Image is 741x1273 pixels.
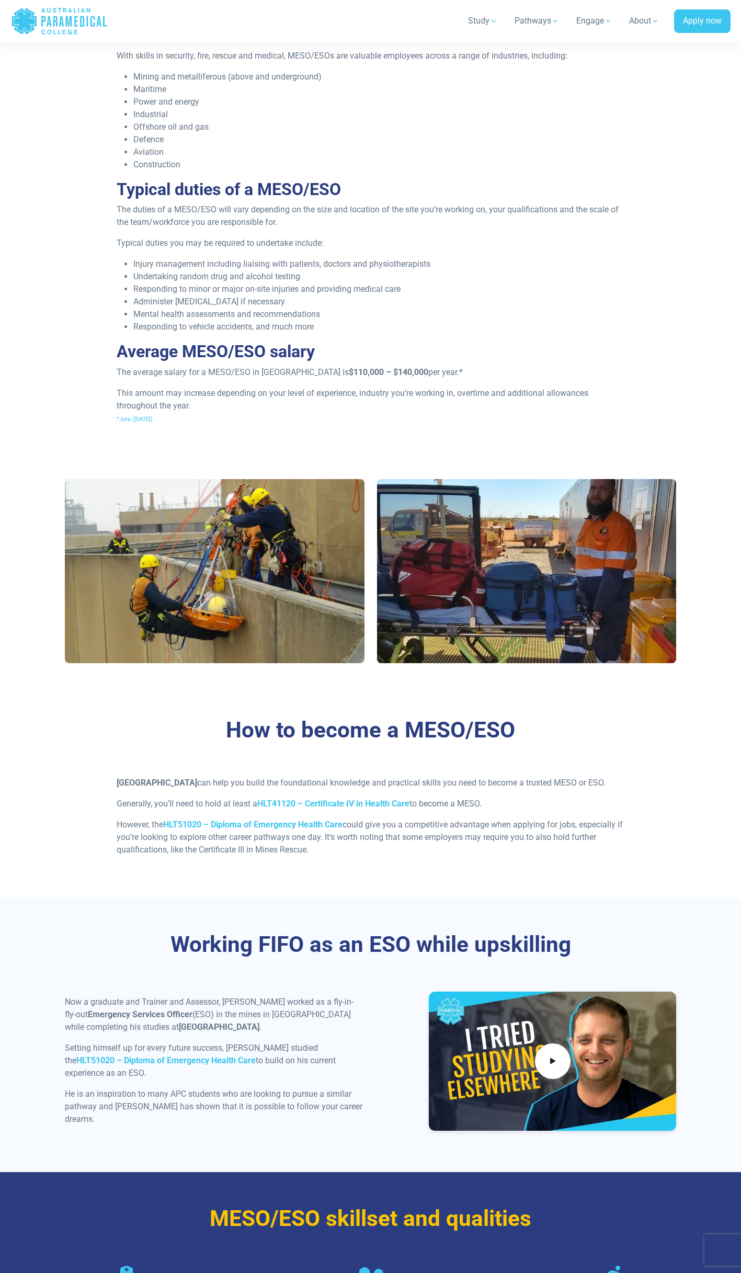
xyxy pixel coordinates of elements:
a: About [623,6,666,36]
li: Offshore oil and gas [133,121,624,133]
li: Mining and metalliferous (above and underground) [133,71,624,83]
p: With skills in security, fire, rescue and medical, MESO/ESOs are valuable employees across a rang... [117,50,624,62]
p: Now a graduate and Trainer and Assessor, [PERSON_NAME] worked as a fly-in-fly-out (ESO) in the mi... [65,996,364,1033]
h3: Working FIFO as an ESO while upskilling [65,931,677,958]
strong: $110,000 – $140,000 [349,367,428,377]
li: Undertaking random drug and alcohol testing [133,270,624,283]
a: Pathways [508,6,566,36]
li: Aviation [133,146,624,158]
h2: Typical duties of a MESO/ESO [117,179,624,199]
li: Industrial [133,108,624,121]
li: Responding to vehicle accidents, and much more [133,321,624,333]
p: Typical duties you may be required to undertake include: [117,237,624,249]
h3: How to become a MESO/ESO [65,717,677,744]
a: Study [462,6,504,36]
p: The duties of a MESO/ESO will vary depending on the size and location of the site you’re working ... [117,203,624,229]
a: Engage [570,6,619,36]
p: The average salary for a MESO/ESO in [GEOGRAPHIC_DATA] is per year.* [117,366,624,379]
li: Maritime [133,83,624,96]
li: Responding to minor or major on-site injuries and providing medical care [133,283,624,295]
li: Mental health assessments and recommendations [133,308,624,321]
strong: Emergency Services Officer [88,1009,192,1019]
strong: [GEOGRAPHIC_DATA] [179,1022,259,1032]
li: Power and energy [133,96,624,108]
p: He is an inspiration to many APC students who are looking to pursue a similar pathway and [PERSON... [65,1088,364,1126]
p: Setting himself up for every future success, [PERSON_NAME] studied the to build on his current ex... [65,1042,364,1079]
li: Administer [MEDICAL_DATA] if necessary [133,295,624,308]
span: *Jora ([DATE]) [117,416,153,423]
li: Defence [133,133,624,146]
a: HLT51020 – Diploma of Emergency Health Care [76,1055,256,1065]
h2: Average MESO/ESO salary [117,342,624,361]
p: can help you build the foundational knowledge and practical skills you need to become a trusted M... [117,777,624,789]
a: HLT41120 – Certificate IV in Health Care [257,799,409,809]
p: Generally, you’ll need to hold at least a to become a MESO. [117,798,624,810]
p: However, the could give you a competitive advantage when applying for jobs, especially if you’re ... [117,819,624,856]
li: Injury management including liaising with patients, doctors and physiotherapists [133,258,624,270]
a: Australian Paramedical College [11,4,108,38]
a: *Jora ([DATE]) [117,413,153,423]
a: Apply now [674,9,731,33]
strong: [GEOGRAPHIC_DATA] [117,778,197,788]
h3: MESO/ESO skillset and qualities [65,1206,677,1232]
li: Construction [133,158,624,171]
p: This amount may increase depending on your level of experience, industry you’re working in, overt... [117,387,624,425]
a: HLT51020 – Diploma of Emergency Health Care [163,820,343,829]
